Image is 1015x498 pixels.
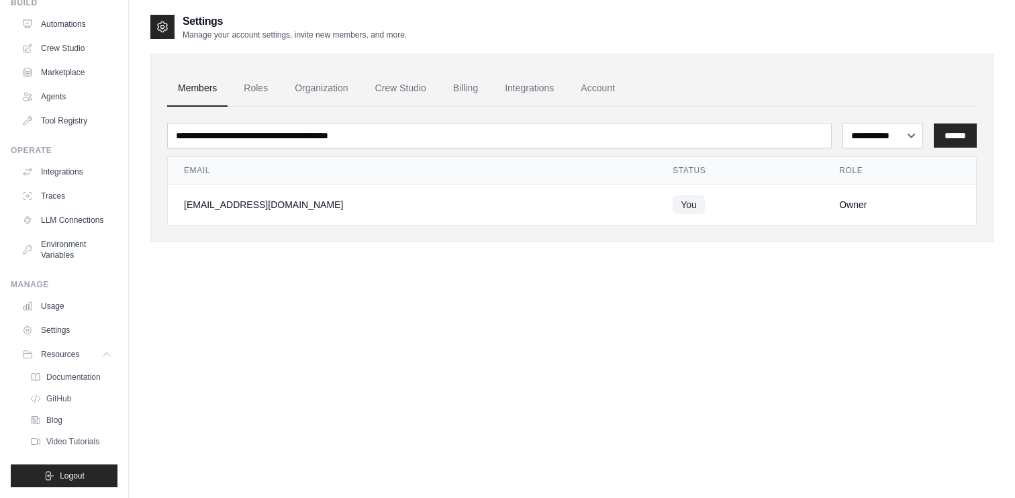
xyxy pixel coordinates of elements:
a: Documentation [24,368,117,387]
th: Email [168,157,657,185]
p: Manage your account settings, invite new members, and more. [183,30,407,40]
a: Account [570,70,626,107]
a: GitHub [24,389,117,408]
span: Blog [46,415,62,426]
a: Integrations [494,70,565,107]
span: Documentation [46,372,101,383]
button: Resources [16,344,117,365]
div: [EMAIL_ADDRESS][DOMAIN_NAME] [184,198,640,211]
a: Tool Registry [16,110,117,132]
a: Blog [24,411,117,430]
span: Resources [41,349,79,360]
button: Logout [11,464,117,487]
span: Video Tutorials [46,436,99,447]
span: Logout [60,470,85,481]
a: LLM Connections [16,209,117,231]
th: Status [657,157,823,185]
a: Marketplace [16,62,117,83]
span: You [673,195,705,214]
a: Automations [16,13,117,35]
div: Operate [11,145,117,156]
a: Crew Studio [365,70,437,107]
a: Billing [442,70,489,107]
th: Role [823,157,976,185]
a: Usage [16,295,117,317]
a: Agents [16,86,117,107]
div: Owner [839,198,960,211]
a: Roles [233,70,279,107]
a: Environment Variables [16,234,117,266]
a: Organization [284,70,358,107]
a: Traces [16,185,117,207]
span: GitHub [46,393,71,404]
a: Settings [16,319,117,341]
h2: Settings [183,13,407,30]
a: Crew Studio [16,38,117,59]
div: Manage [11,279,117,290]
a: Integrations [16,161,117,183]
a: Video Tutorials [24,432,117,451]
a: Members [167,70,228,107]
